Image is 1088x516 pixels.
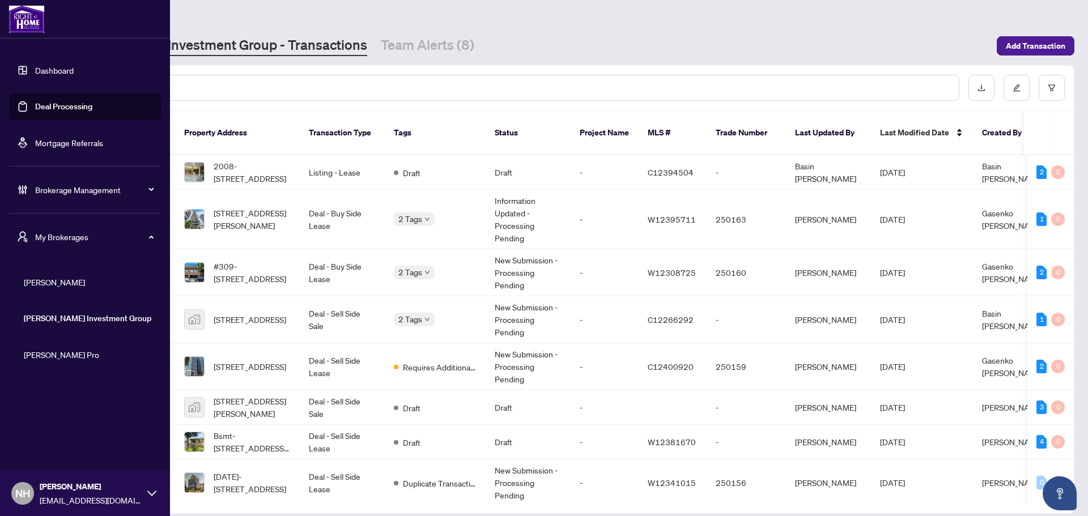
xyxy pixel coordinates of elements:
td: Basin [PERSON_NAME] [786,155,871,190]
span: Last Modified Date [880,126,949,139]
td: [PERSON_NAME] [786,296,871,343]
button: filter [1039,75,1065,101]
td: [PERSON_NAME] [786,343,871,390]
td: 250160 [707,249,786,296]
a: Team Alerts (8) [381,36,474,56]
span: C12266292 [648,314,694,325]
th: Project Name [571,111,639,155]
td: Draft [486,425,571,459]
span: Gasenko [PERSON_NAME] [982,208,1043,231]
td: [PERSON_NAME] [786,249,871,296]
div: 0 [1051,266,1065,279]
span: [STREET_ADDRESS][PERSON_NAME] [214,395,291,420]
th: Last Modified Date [871,111,973,155]
span: Draft [403,402,420,414]
th: Status [486,111,571,155]
img: thumbnail-img [185,398,204,417]
span: #309-[STREET_ADDRESS] [214,260,291,285]
th: Transaction Type [300,111,385,155]
span: W12308725 [648,267,696,278]
td: 250159 [707,343,786,390]
span: Basin [PERSON_NAME] [982,161,1043,184]
div: 2 [1036,360,1047,373]
td: [PERSON_NAME] [786,425,871,459]
td: - [571,190,639,249]
span: [DATE] [880,167,905,177]
span: Add Transaction [1006,37,1065,55]
span: [STREET_ADDRESS] [214,313,286,326]
td: Deal - Sell Side Sale [300,296,385,343]
span: [STREET_ADDRESS] [214,360,286,373]
div: 0 [1051,435,1065,449]
div: 4 [1036,435,1047,449]
span: down [424,270,430,275]
button: Add Transaction [997,36,1074,56]
div: 0 [1036,476,1047,489]
span: Gasenko [PERSON_NAME] [982,355,1043,378]
img: thumbnail-img [185,473,204,492]
th: Created By [973,111,1041,155]
td: - [571,155,639,190]
td: New Submission - Processing Pending [486,343,571,390]
span: 2 Tags [398,212,422,225]
img: thumbnail-img [185,432,204,451]
td: Draft [486,155,571,190]
td: [PERSON_NAME] [786,459,871,506]
td: - [571,459,639,506]
span: [DATE] [880,437,905,447]
span: Requires Additional Docs [403,361,477,373]
span: W12381670 [648,437,696,447]
div: 1 [1036,212,1047,226]
span: user-switch [17,231,28,242]
button: download [968,75,994,101]
th: Last Updated By [786,111,871,155]
span: W12341015 [648,477,696,488]
span: My Brokerages [35,231,153,243]
img: thumbnail-img [185,310,204,329]
span: [DATE] [880,214,905,224]
td: Deal - Buy Side Lease [300,249,385,296]
th: Tags [385,111,486,155]
button: edit [1004,75,1030,101]
span: 2008-[STREET_ADDRESS] [214,160,291,185]
td: - [707,425,786,459]
span: [DATE] [880,477,905,488]
span: W12395711 [648,214,696,224]
img: thumbnail-img [185,357,204,376]
div: 0 [1051,360,1065,373]
span: [PERSON_NAME] [982,402,1043,412]
span: [PERSON_NAME] [40,480,142,493]
td: Deal - Sell Side Lease [300,425,385,459]
td: - [571,296,639,343]
img: thumbnail-img [185,263,204,282]
span: NH [15,485,30,501]
span: C12400920 [648,361,694,372]
td: 250156 [707,459,786,506]
td: 250163 [707,190,786,249]
a: [PERSON_NAME] Investment Group - Transactions [59,36,367,56]
div: 0 [1051,165,1065,179]
span: [PERSON_NAME] Investment Group [24,312,153,325]
span: [PERSON_NAME] [982,477,1043,488]
a: Mortgage Referrals [35,138,103,148]
td: - [707,390,786,425]
td: - [571,343,639,390]
a: Deal Processing [35,101,92,112]
td: Deal - Sell Side Lease [300,459,385,506]
span: down [424,317,430,322]
span: 2 Tags [398,266,422,279]
th: MLS # [639,111,707,155]
span: download [977,84,985,92]
div: 3 [1036,400,1047,414]
span: C12394504 [648,167,694,177]
button: Open asap [1043,476,1077,510]
span: [DATE] [880,314,905,325]
td: Listing - Lease [300,155,385,190]
span: Gasenko [PERSON_NAME] [982,261,1043,284]
td: [PERSON_NAME] [786,390,871,425]
span: [EMAIL_ADDRESS][DOMAIN_NAME] [40,494,142,506]
span: [DATE]-[STREET_ADDRESS] [214,470,291,495]
span: Draft [403,167,420,179]
span: [DATE] [880,361,905,372]
td: New Submission - Processing Pending [486,249,571,296]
